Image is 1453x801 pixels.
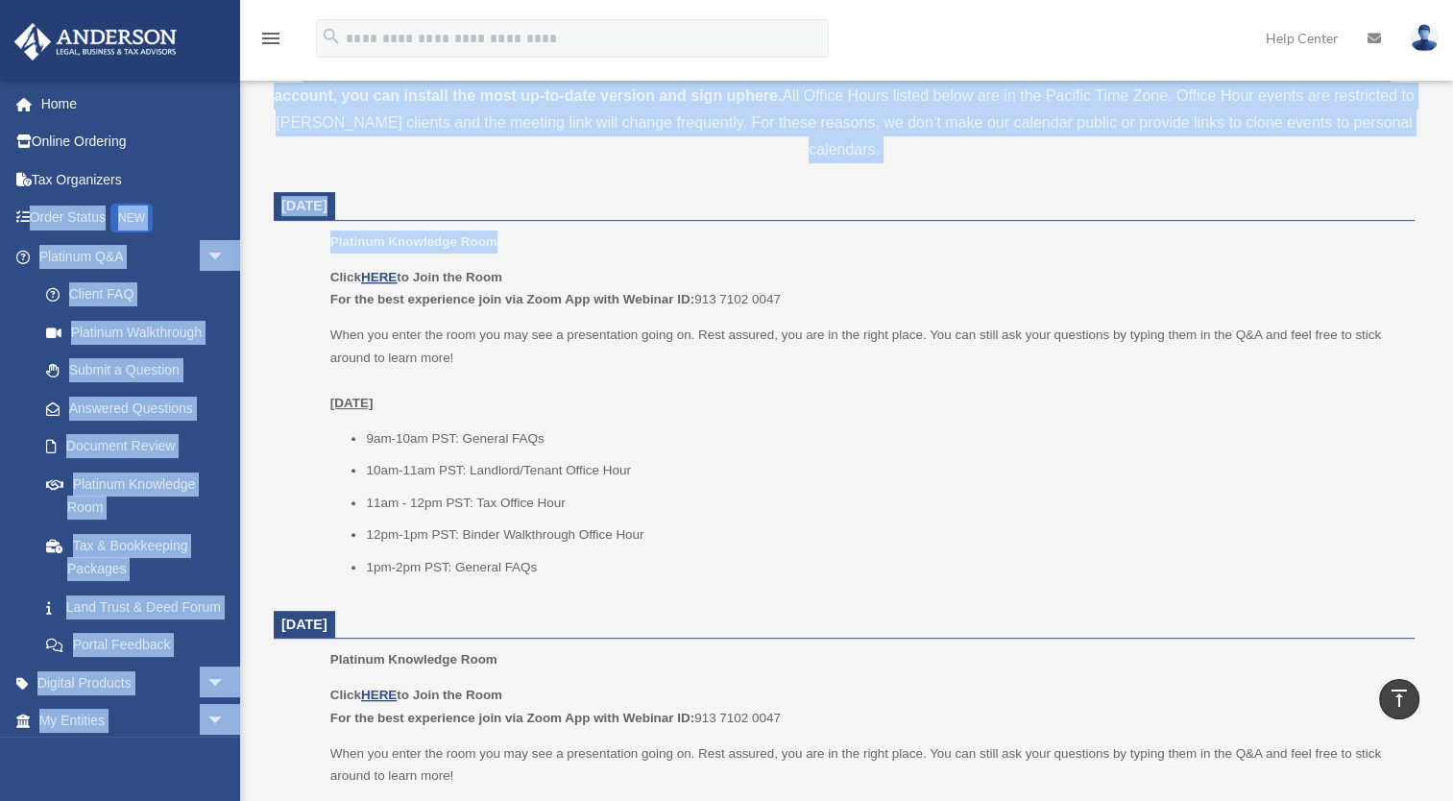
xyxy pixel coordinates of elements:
img: Anderson Advisors Platinum Portal [9,23,182,61]
a: Tax Organizers [13,160,254,199]
img: User Pic [1410,24,1439,52]
b: Click to Join the Room [330,688,502,702]
a: Document Review [27,427,254,466]
b: For the best experience join via Zoom App with Webinar ID: [330,292,694,306]
div: All Office Hours listed below are in the Pacific Time Zone. Office Hour events are restricted to ... [274,56,1415,163]
a: Submit a Question [27,352,254,390]
div: NEW [110,204,153,232]
u: [DATE] [330,396,374,410]
a: Tax & Bookkeeping Packages [27,526,254,588]
a: Platinum Knowledge Room [27,465,245,526]
span: arrow_drop_down [206,702,245,741]
a: Order StatusNEW [13,199,254,238]
a: Client FAQ [27,276,254,314]
span: arrow_drop_down [206,237,245,277]
a: My Entitiesarrow_drop_down [13,702,254,740]
a: Portal Feedback [27,626,254,665]
strong: . [778,87,782,104]
li: 12pm-1pm PST: Binder Walkthrough Office Hour [366,523,1401,546]
a: Digital Productsarrow_drop_down [13,664,254,702]
span: [DATE] [281,198,327,213]
li: 11am - 12pm PST: Tax Office Hour [366,492,1401,515]
li: 9am-10am PST: General FAQs [366,427,1401,450]
span: Platinum Knowledge Room [330,234,497,249]
b: Click to Join the Room [330,270,502,284]
a: Home [13,85,254,123]
i: vertical_align_top [1388,687,1411,710]
i: search [321,26,342,47]
a: Platinum Walkthrough [27,313,254,352]
p: When you enter the room you may see a presentation going on. Rest assured, you are in the right p... [330,324,1401,414]
a: Land Trust & Deed Forum [27,588,254,626]
p: 913 7102 0047 [330,684,1401,729]
p: When you enter the room you may see a presentation going on. Rest assured, you are in the right p... [330,742,1401,788]
a: Online Ordering [13,123,254,161]
span: [DATE] [281,617,327,632]
a: here [745,87,778,104]
b: For the best experience join via Zoom App with Webinar ID: [330,711,694,725]
a: Answered Questions [27,389,254,427]
span: arrow_drop_down [206,664,245,703]
a: HERE [361,270,397,284]
a: vertical_align_top [1379,679,1419,719]
li: 10am-11am PST: Landlord/Tenant Office Hour [366,459,1401,482]
a: HERE [361,688,397,702]
li: 1pm-2pm PST: General FAQs [366,556,1401,579]
p: 913 7102 0047 [330,266,1401,311]
span: Platinum Knowledge Room [330,652,497,667]
i: menu [259,27,282,50]
a: Platinum Q&Aarrow_drop_down [13,237,254,276]
a: menu [259,34,282,50]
